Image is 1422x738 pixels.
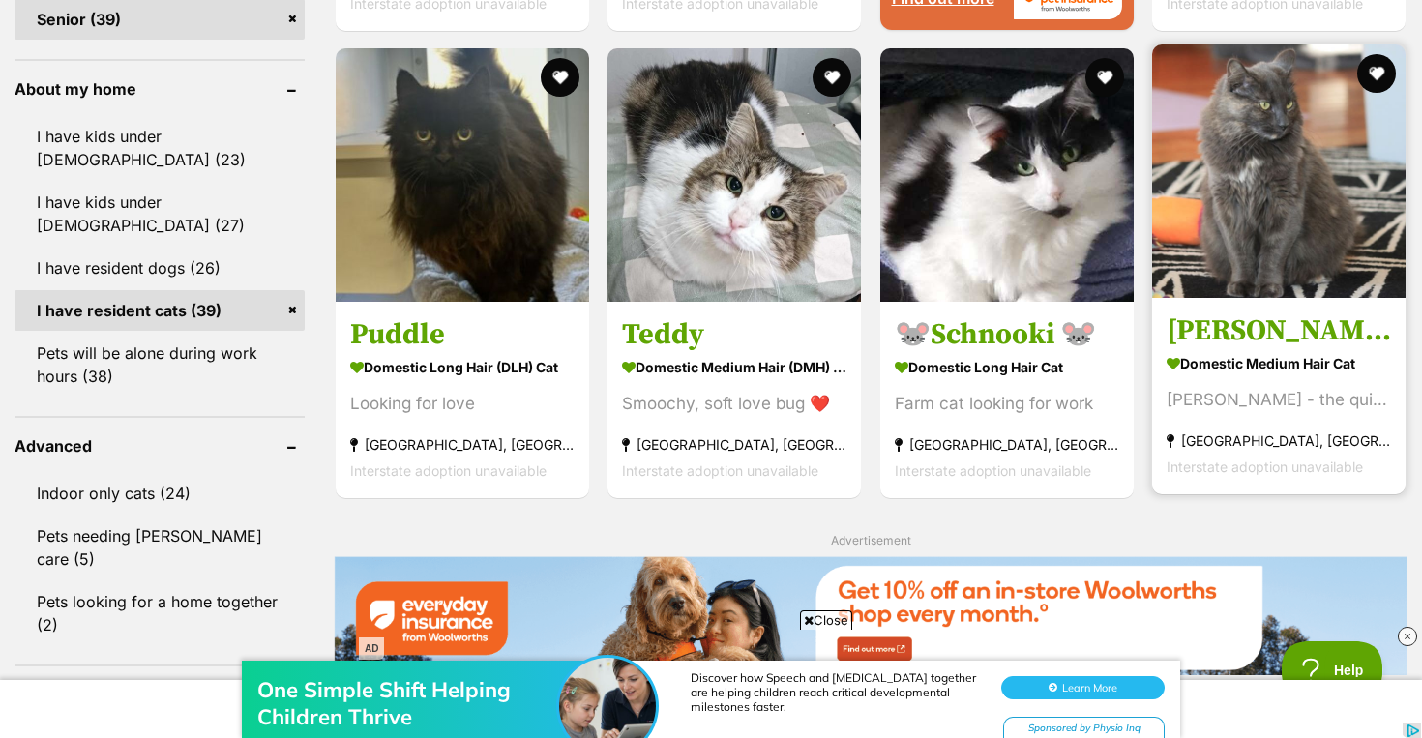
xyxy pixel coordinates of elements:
a: Pets needing [PERSON_NAME] care (5) [15,516,305,579]
a: Puddle Domestic Long Hair (DLH) Cat Looking for love [GEOGRAPHIC_DATA], [GEOGRAPHIC_DATA] Interst... [336,302,589,498]
a: Teddy Domestic Medium Hair (DMH) Cat Smoochy, soft love bug ❤️ [GEOGRAPHIC_DATA], [GEOGRAPHIC_DAT... [607,302,861,498]
div: Farm cat looking for work [895,391,1119,417]
span: Square [855,19,894,33]
img: 🐭Schnooki 🐭 - Domestic Long Hair Cat [880,48,1134,302]
h3: 🐭Schnooki 🐭 [895,316,1119,353]
span: Interstate adoption unavailable [622,462,818,479]
h3: Teddy [622,316,846,353]
span: Close [800,610,852,630]
a: Everyday Insurance promotional banner [334,556,1407,679]
h3: [PERSON_NAME] [1167,312,1391,349]
a: I have resident dogs (26) [15,248,305,288]
div: Smoochy, soft love bug ❤️ [622,391,846,417]
a: Square tools helped Lox In A Box grow. [101,12,402,33]
div: Discover how Speech and [MEDICAL_DATA] together are helping children reach critical developmental... [691,48,981,92]
img: Amelia - Domestic Medium Hair Cat [1152,44,1406,298]
div: Looking for love [350,391,575,417]
a: Discover how Square helped Lox In A Box expand with easy loans and seamless order management for ... [101,41,667,75]
span: Interstate adoption unavailable [895,462,1091,479]
a: Pets will be alone during work hours (38) [15,333,305,397]
span: Interstate adoption unavailable [350,462,547,479]
div: One Simple Shift Helping Children Thrive [257,54,567,108]
div: [PERSON_NAME] - the quiet [DEMOGRAPHIC_DATA] [1167,387,1391,413]
img: One Simple Shift Helping Children Thrive [559,36,656,133]
span: Advertisement [831,533,911,547]
header: Advanced [15,437,305,455]
img: OBA_TRANS.png [66,3,84,17]
strong: Domestic Medium Hair (DMH) Cat [622,353,846,381]
button: favourite [1085,58,1124,97]
img: close_rtb.svg [1398,627,1417,646]
header: About my home [15,80,305,98]
a: Sponsored BySquare [839,9,900,33]
button: favourite [1357,54,1396,93]
img: Puddle - Domestic Long Hair (DLH) Cat [336,48,589,302]
a: I have kids under [DEMOGRAPHIC_DATA] (27) [15,182,305,246]
strong: [GEOGRAPHIC_DATA], [GEOGRAPHIC_DATA] [622,431,846,458]
strong: [GEOGRAPHIC_DATA], [GEOGRAPHIC_DATA] [895,431,1119,458]
span: Interstate adoption unavailable [1167,458,1363,475]
a: Learn more [680,19,805,68]
div: Sponsored by Physio Inq [1003,95,1165,119]
button: favourite [814,58,852,97]
button: Learn More [1001,54,1165,77]
a: [PERSON_NAME] Domestic Medium Hair Cat [PERSON_NAME] - the quiet [DEMOGRAPHIC_DATA] [GEOGRAPHIC_D... [1152,298,1406,494]
strong: Domestic Long Hair (DLH) Cat [350,353,575,381]
h3: Puddle [350,316,575,353]
strong: Domestic Medium Hair Cat [1167,349,1391,377]
img: Everyday Insurance promotional banner [334,556,1407,675]
a: Pets looking for a home together (2) [15,581,305,645]
a: I have resident cats (39) [15,290,305,331]
a: I have kids under [DEMOGRAPHIC_DATA] (23) [15,116,305,180]
img: Teddy - Domestic Medium Hair (DMH) Cat [607,48,861,302]
button: favourite [541,58,579,97]
strong: [GEOGRAPHIC_DATA], [GEOGRAPHIC_DATA] [1167,428,1391,454]
strong: Domestic Long Hair Cat [895,353,1119,381]
a: Indoor only cats (24) [15,473,305,514]
a: 🐭Schnooki 🐭 Domestic Long Hair Cat Farm cat looking for work [GEOGRAPHIC_DATA], [GEOGRAPHIC_DATA]... [880,302,1134,498]
strong: [GEOGRAPHIC_DATA], [GEOGRAPHIC_DATA] [350,431,575,458]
